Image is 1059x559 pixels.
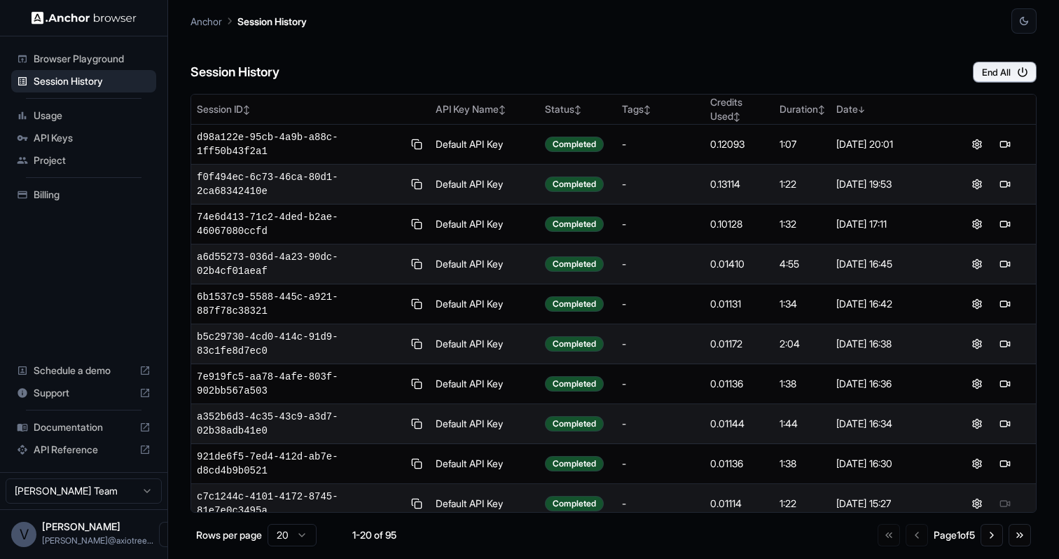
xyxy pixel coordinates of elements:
span: API Keys [34,131,151,145]
div: Completed [545,256,604,272]
span: d98a122e-95cb-4a9b-a88c-1ff50b43f2a1 [197,130,403,158]
span: Project [34,153,151,167]
td: Default API Key [430,444,539,484]
div: Page 1 of 5 [934,528,975,542]
span: Schedule a demo [34,364,134,378]
div: Billing [11,184,156,206]
div: 0.01144 [710,417,768,431]
div: 2:04 [780,337,825,351]
div: 1:34 [780,297,825,311]
div: Credits Used [710,95,768,123]
td: Default API Key [430,244,539,284]
span: 6b1537c9-5588-445c-a921-887f78c38321 [197,290,403,318]
div: Completed [545,296,604,312]
div: [DATE] 16:36 [836,377,941,391]
div: [DATE] 16:38 [836,337,941,351]
div: - [622,457,700,471]
span: Session History [34,74,151,88]
div: 0.01114 [710,497,768,511]
div: [DATE] 17:11 [836,217,941,231]
p: Anchor [191,14,222,29]
td: Default API Key [430,284,539,324]
div: 1:22 [780,177,825,191]
div: Usage [11,104,156,127]
div: API Reference [11,439,156,461]
span: c7c1244c-4101-4172-8745-81e7e0c3495a [197,490,403,518]
div: 0.10128 [710,217,768,231]
div: 1:44 [780,417,825,431]
div: 1:07 [780,137,825,151]
div: Documentation [11,416,156,439]
div: Completed [545,177,604,192]
div: Completed [545,137,604,152]
nav: breadcrumb [191,13,307,29]
div: [DATE] 16:34 [836,417,941,431]
span: a6d55273-036d-4a23-90dc-02b4cf01aeaf [197,250,403,278]
p: Session History [237,14,307,29]
div: Completed [545,456,604,471]
div: Tags [622,102,700,116]
div: 0.13114 [710,177,768,191]
td: Default API Key [430,165,539,205]
div: Completed [545,336,604,352]
div: - [622,417,700,431]
div: - [622,217,700,231]
div: Completed [545,216,604,232]
p: Rows per page [196,528,262,542]
td: Default API Key [430,364,539,404]
span: ↓ [858,104,865,115]
button: Open menu [159,522,184,547]
span: Vipin Tanna [42,520,120,532]
span: ↕ [644,104,651,115]
div: Completed [545,376,604,392]
div: 1-20 of 95 [339,528,409,542]
div: API Key Name [436,102,534,116]
div: [DATE] 19:53 [836,177,941,191]
div: [DATE] 20:01 [836,137,941,151]
td: Default API Key [430,484,539,524]
div: Completed [545,416,604,432]
div: - [622,497,700,511]
div: Completed [545,496,604,511]
span: API Reference [34,443,134,457]
span: vipin@axiotree.com [42,535,153,546]
div: Status [545,102,611,116]
span: ↕ [574,104,581,115]
div: Project [11,149,156,172]
span: 921de6f5-7ed4-412d-ab7e-d8cd4b9b0521 [197,450,403,478]
div: [DATE] 16:30 [836,457,941,471]
div: 4:55 [780,257,825,271]
div: 1:38 [780,457,825,471]
div: Date [836,102,941,116]
div: Session History [11,70,156,92]
div: [DATE] 16:42 [836,297,941,311]
div: 0.01136 [710,377,768,391]
span: Billing [34,188,151,202]
div: Support [11,382,156,404]
div: Schedule a demo [11,359,156,382]
div: V [11,522,36,547]
div: [DATE] 16:45 [836,257,941,271]
div: 0.01131 [710,297,768,311]
div: 0.01136 [710,457,768,471]
span: ↕ [818,104,825,115]
div: 0.12093 [710,137,768,151]
span: ↕ [499,104,506,115]
div: [DATE] 15:27 [836,497,941,511]
span: f0f494ec-6c73-46ca-80d1-2ca68342410e [197,170,403,198]
span: Usage [34,109,151,123]
span: ↕ [733,111,740,122]
div: - [622,337,700,351]
button: End All [973,62,1037,83]
div: Browser Playground [11,48,156,70]
div: API Keys [11,127,156,149]
span: b5c29730-4cd0-414c-91d9-83c1fe8d7ec0 [197,330,403,358]
td: Default API Key [430,404,539,444]
div: Duration [780,102,825,116]
span: 7e919fc5-aa78-4afe-803f-902bb567a503 [197,370,403,398]
div: 0.01410 [710,257,768,271]
span: Browser Playground [34,52,151,66]
span: Documentation [34,420,134,434]
div: 1:32 [780,217,825,231]
span: Support [34,386,134,400]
